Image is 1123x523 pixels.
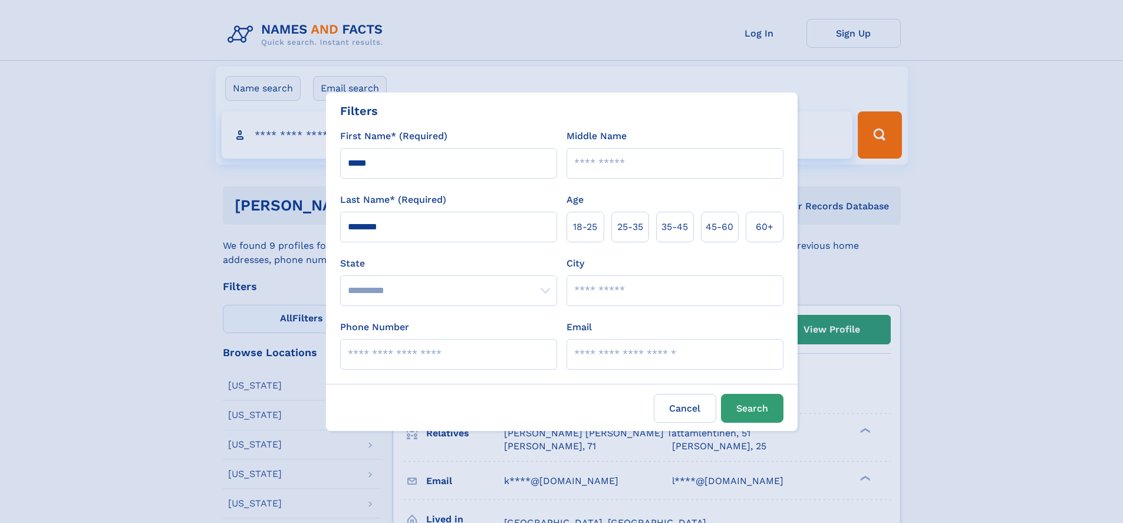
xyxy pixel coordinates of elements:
[654,394,716,423] label: Cancel
[617,220,643,234] span: 25‑35
[756,220,773,234] span: 60+
[340,102,378,120] div: Filters
[661,220,688,234] span: 35‑45
[340,320,409,334] label: Phone Number
[706,220,733,234] span: 45‑60
[567,129,627,143] label: Middle Name
[340,256,557,271] label: State
[721,394,783,423] button: Search
[567,193,584,207] label: Age
[340,193,446,207] label: Last Name* (Required)
[573,220,597,234] span: 18‑25
[340,129,447,143] label: First Name* (Required)
[567,320,592,334] label: Email
[567,256,584,271] label: City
